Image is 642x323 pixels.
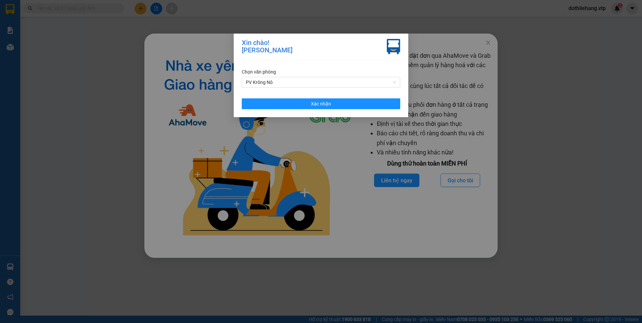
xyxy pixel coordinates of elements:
[242,68,400,76] div: Chọn văn phòng
[311,100,331,107] span: Xác nhận
[242,39,292,54] div: Xin chào! [PERSON_NAME]
[387,39,400,54] img: vxr-icon
[246,77,396,87] span: PV Krông Nô
[242,98,400,109] button: Xác nhận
